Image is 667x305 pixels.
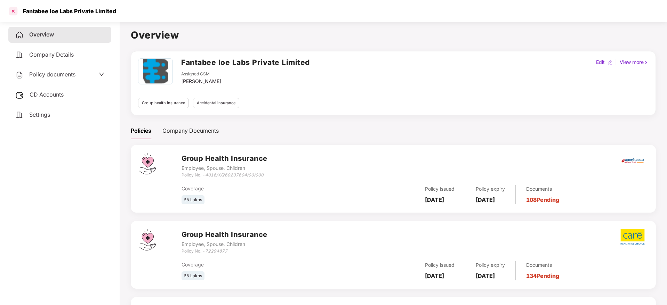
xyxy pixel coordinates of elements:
[608,60,612,65] img: editIcon
[182,195,204,205] div: ₹5 Lakhs
[15,71,24,79] img: svg+xml;base64,PHN2ZyB4bWxucz0iaHR0cDovL3d3dy53My5vcmcvMjAwMC9zdmciIHdpZHRoPSIyNCIgaGVpZ2h0PSIyNC...
[205,248,227,254] i: 72294877
[15,91,24,99] img: svg+xml;base64,PHN2ZyB3aWR0aD0iMjUiIGhlaWdodD0iMjQiIHZpZXdCb3g9IjAgMCAyNSAyNCIgZmlsbD0ibm9uZSIgeG...
[526,196,559,203] a: 108 Pending
[425,196,444,203] b: [DATE]
[162,126,219,135] div: Company Documents
[131,27,656,43] h1: Overview
[15,51,24,59] img: svg+xml;base64,PHN2ZyB4bWxucz0iaHR0cDovL3d3dy53My5vcmcvMjAwMC9zdmciIHdpZHRoPSIyNCIgaGVpZ2h0PSIyNC...
[620,156,645,165] img: icici.png
[182,248,267,255] div: Policy No. -
[131,126,151,135] div: Policies
[476,196,495,203] b: [DATE]
[29,51,74,58] span: Company Details
[193,98,239,108] div: Accidental insurance
[476,272,495,279] b: [DATE]
[182,261,337,269] div: Coverage
[15,31,24,39] img: svg+xml;base64,PHN2ZyB4bWxucz0iaHR0cDovL3d3dy53My5vcmcvMjAwMC9zdmciIHdpZHRoPSIyNCIgaGVpZ2h0PSIyNC...
[526,272,559,279] a: 134 Pending
[618,58,650,66] div: View more
[476,185,505,193] div: Policy expiry
[19,8,116,15] div: Fantabee Ioe Labs Private Limited
[425,272,444,279] b: [DATE]
[182,153,267,164] h3: Group Health Insurance
[614,58,618,66] div: |
[182,172,267,179] div: Policy No. -
[29,31,54,38] span: Overview
[139,229,156,250] img: svg+xml;base64,PHN2ZyB4bWxucz0iaHR0cDovL3d3dy53My5vcmcvMjAwMC9zdmciIHdpZHRoPSI0Ny43MTQiIGhlaWdodD...
[182,185,337,192] div: Coverage
[181,71,221,77] div: Assigned CSM
[425,261,455,269] div: Policy issued
[205,172,264,178] i: 4016/X/260237604/00/000
[182,229,267,240] h3: Group Health Insurance
[526,261,559,269] div: Documents
[182,271,204,281] div: ₹5 Lakhs
[620,229,645,245] img: care.png
[30,91,64,98] span: CD Accounts
[139,153,156,174] img: svg+xml;base64,PHN2ZyB4bWxucz0iaHR0cDovL3d3dy53My5vcmcvMjAwMC9zdmciIHdpZHRoPSI0Ny43MTQiIGhlaWdodD...
[29,111,50,118] span: Settings
[181,57,310,68] h2: Fantabee Ioe Labs Private Limited
[182,240,267,248] div: Employee, Spouse, Children
[139,59,171,84] img: header-logo.png
[29,71,75,78] span: Policy documents
[526,185,559,193] div: Documents
[644,60,649,65] img: rightIcon
[476,261,505,269] div: Policy expiry
[138,98,189,108] div: Group health insurance
[425,185,455,193] div: Policy issued
[595,58,606,66] div: Edit
[182,164,267,172] div: Employee, Spouse, Children
[99,72,104,77] span: down
[15,111,24,119] img: svg+xml;base64,PHN2ZyB4bWxucz0iaHR0cDovL3d3dy53My5vcmcvMjAwMC9zdmciIHdpZHRoPSIyNCIgaGVpZ2h0PSIyNC...
[181,77,221,85] div: [PERSON_NAME]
